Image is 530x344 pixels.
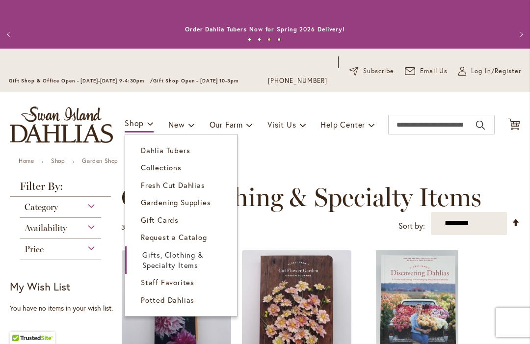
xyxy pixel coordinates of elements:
[25,244,44,255] span: Price
[121,219,178,235] p: - of products
[25,223,67,234] span: Availability
[277,38,281,41] button: 4 of 4
[7,309,35,337] iframe: Launch Accessibility Center
[141,145,190,155] span: Dahlia Tubers
[10,181,111,197] strong: Filter By:
[471,66,521,76] span: Log In/Register
[267,119,296,130] span: Visit Us
[258,38,261,41] button: 2 of 4
[349,66,394,76] a: Subscribe
[25,202,58,212] span: Category
[121,183,481,212] span: Gifts, Clothing & Specialty Items
[141,232,207,242] span: Request a Catalog
[141,295,194,305] span: Potted Dahlias
[141,277,194,287] span: Staff Favorites
[121,222,129,232] span: 33
[168,119,185,130] span: New
[185,26,345,33] a: Order Dahlia Tubers Now for Spring 2026 Delivery!
[10,106,113,143] a: store logo
[405,66,448,76] a: Email Us
[82,157,118,164] a: Garden Shop
[510,25,530,44] button: Next
[210,119,243,130] span: Our Farm
[248,38,251,41] button: 1 of 4
[363,66,394,76] span: Subscribe
[398,217,425,235] label: Sort by:
[125,212,237,229] a: Gift Cards
[10,279,70,293] strong: My Wish List
[141,197,211,207] span: Gardening Supplies
[142,250,204,270] span: Gifts, Clothing & Specialty Items
[458,66,521,76] a: Log In/Register
[125,118,144,128] span: Shop
[268,76,327,86] a: [PHONE_NUMBER]
[141,180,205,190] span: Fresh Cut Dahlias
[153,78,238,84] span: Gift Shop Open - [DATE] 10-3pm
[267,38,271,41] button: 3 of 4
[420,66,448,76] span: Email Us
[320,119,365,130] span: Help Center
[9,78,153,84] span: Gift Shop & Office Open - [DATE]-[DATE] 9-4:30pm /
[19,157,34,164] a: Home
[141,162,182,172] span: Collections
[10,303,116,313] div: You have no items in your wish list.
[51,157,65,164] a: Shop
